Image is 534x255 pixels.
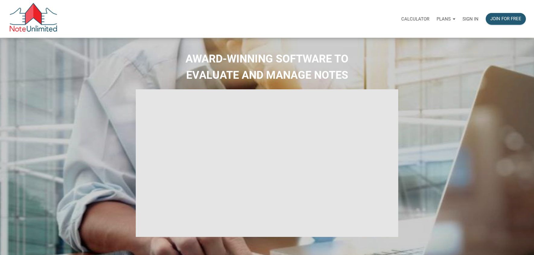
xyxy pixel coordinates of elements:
[437,16,451,22] p: Plans
[482,9,529,28] a: Join for free
[5,51,529,83] h2: AWARD-WINNING SOFTWARE TO EVALUATE AND MANAGE NOTES
[490,15,521,22] div: Join for free
[433,10,459,28] button: Plans
[136,89,398,237] iframe: NoteUnlimited
[462,16,478,22] p: Sign in
[486,13,526,25] button: Join for free
[401,16,429,22] p: Calculator
[433,9,459,28] a: Plans
[398,9,433,28] a: Calculator
[459,9,482,28] a: Sign in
